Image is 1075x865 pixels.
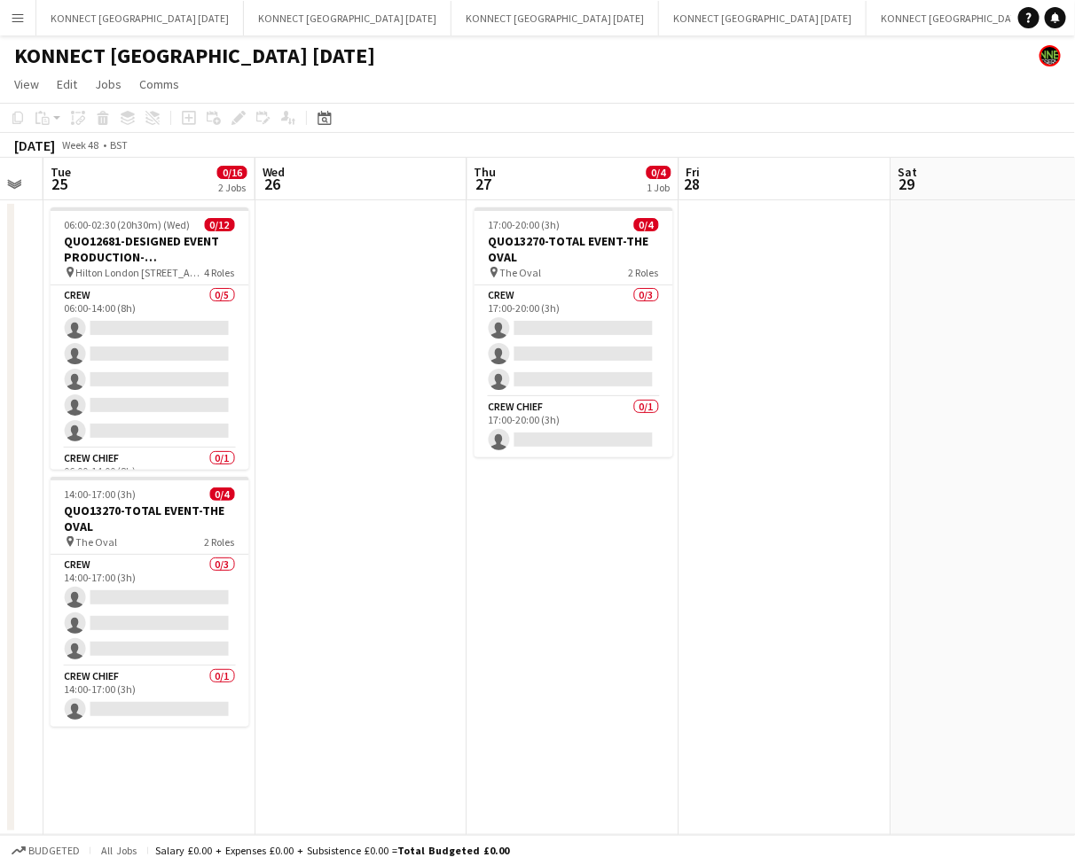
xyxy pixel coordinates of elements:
app-user-avatar: Konnect 24hr EMERGENCY NR* [1040,45,1061,66]
span: Edit [57,76,77,92]
a: Jobs [88,73,129,96]
h1: KONNECT [GEOGRAPHIC_DATA] [DATE] [14,43,375,69]
span: 29 [896,174,918,194]
span: 4 Roles [205,266,235,279]
span: 28 [684,174,701,194]
app-card-role: Crew0/506:00-14:00 (8h) [51,285,249,448]
span: The Oval [76,535,118,549]
button: KONNECT [GEOGRAPHIC_DATA] [DATE] [451,1,659,35]
button: Budgeted [9,841,82,861]
span: Tue [51,164,71,180]
span: Budgeted [28,845,80,857]
app-job-card: 17:00-20:00 (3h)0/4QUO13270-TOTAL EVENT-THE OVAL The Oval2 RolesCrew0/317:00-20:00 (3h) Crew Chie... [475,207,673,457]
a: Edit [50,73,84,96]
span: 27 [472,174,497,194]
span: 2 Roles [629,266,659,279]
span: Fri [687,164,701,180]
app-job-card: 14:00-17:00 (3h)0/4QUO13270-TOTAL EVENT-THE OVAL The Oval2 RolesCrew0/314:00-17:00 (3h) Crew Chie... [51,477,249,727]
span: 0/4 [210,487,235,501]
span: Wed [263,164,286,180]
button: KONNECT [GEOGRAPHIC_DATA] [DATE] [867,1,1074,35]
span: 0/16 [217,166,247,179]
h3: QUO13270-TOTAL EVENT-THE OVAL [51,503,249,534]
button: KONNECT [GEOGRAPHIC_DATA] [DATE] [36,1,244,35]
h3: QUO13270-TOTAL EVENT-THE OVAL [475,233,673,265]
span: 06:00-02:30 (20h30m) (Wed) [65,218,191,231]
span: Sat [898,164,918,180]
span: Comms [139,76,179,92]
span: 0/4 [647,166,671,179]
span: View [14,76,39,92]
app-card-role: Crew Chief0/114:00-17:00 (3h) [51,666,249,727]
div: 1 Job [647,181,671,194]
span: 14:00-17:00 (3h) [65,487,137,501]
app-card-role: Crew Chief0/117:00-20:00 (3h) [475,397,673,457]
span: The Oval [500,266,542,279]
a: Comms [132,73,186,96]
h3: QUO12681-DESIGNED EVENT PRODUCTION-[GEOGRAPHIC_DATA] [51,233,249,265]
span: All jobs [98,844,140,857]
div: [DATE] [14,136,55,154]
span: 26 [260,174,286,194]
app-card-role: Crew0/314:00-17:00 (3h) [51,555,249,666]
app-job-card: 06:00-02:30 (20h30m) (Wed)0/12QUO12681-DESIGNED EVENT PRODUCTION-[GEOGRAPHIC_DATA] Hilton London ... [51,207,249,470]
a: View [7,73,46,96]
span: Thu [475,164,497,180]
app-card-role: Crew0/317:00-20:00 (3h) [475,285,673,397]
span: 0/4 [634,218,659,231]
button: KONNECT [GEOGRAPHIC_DATA] [DATE] [659,1,867,35]
span: Week 48 [59,138,103,152]
span: Total Budgeted £0.00 [397,844,509,857]
span: 0/12 [205,218,235,231]
button: KONNECT [GEOGRAPHIC_DATA] [DATE] [244,1,451,35]
div: Salary £0.00 + Expenses £0.00 + Subsistence £0.00 = [155,844,509,857]
span: Jobs [95,76,122,92]
div: 2 Jobs [218,181,247,194]
span: 2 Roles [205,535,235,549]
span: Hilton London [STREET_ADDRESS] [76,266,205,279]
span: 17:00-20:00 (3h) [489,218,561,231]
span: 25 [48,174,71,194]
div: BST [110,138,128,152]
app-card-role: Crew Chief0/106:00-14:00 (8h) [51,448,249,509]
